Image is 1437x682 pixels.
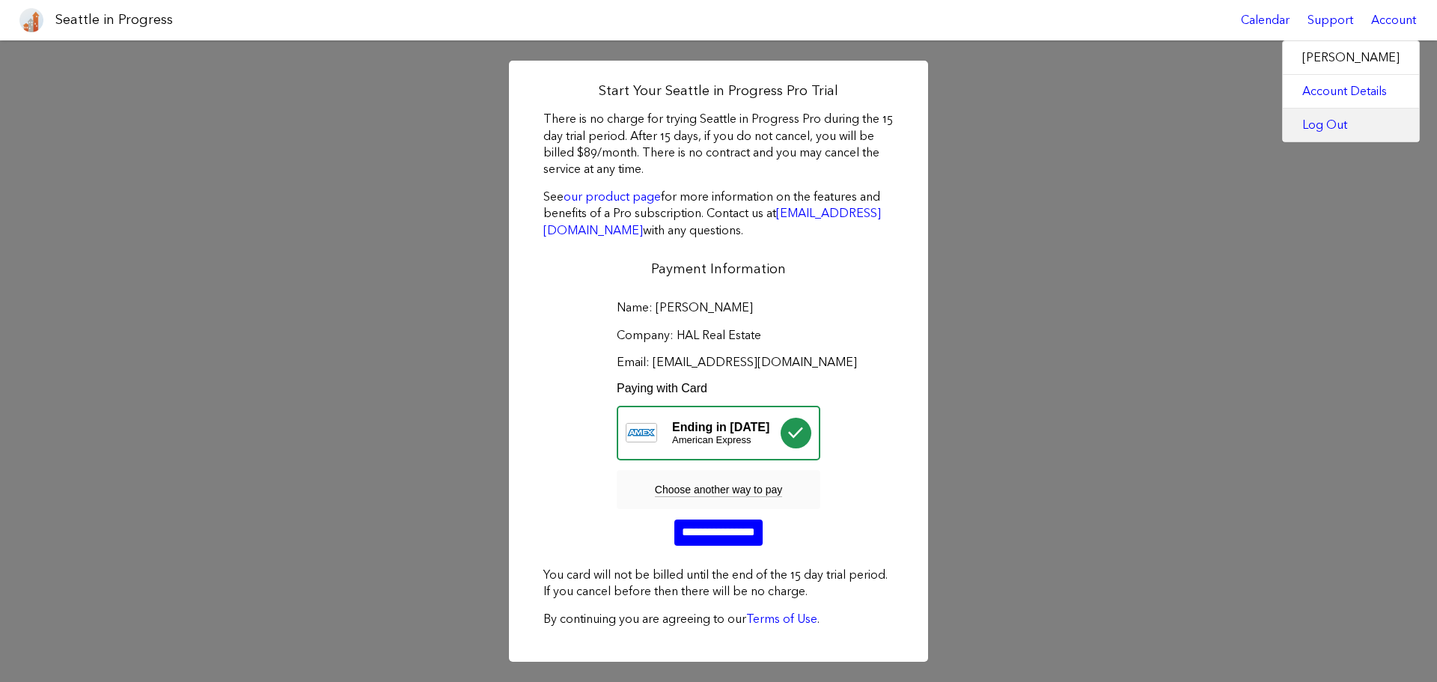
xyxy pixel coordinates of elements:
a: Account Details [1283,75,1419,108]
img: favicon-96x96.png [19,8,43,32]
label: Email: [EMAIL_ADDRESS][DOMAIN_NAME] [617,354,820,371]
p: There is no charge for trying Seattle in Progress Pro during the 15 day trial period. After 15 da... [543,111,894,178]
p: See for more information on the features and benefits of a Pro subscription. Contact us at with a... [543,189,894,239]
div: Paying with Card [617,381,707,395]
a: [EMAIL_ADDRESS][DOMAIN_NAME] [543,206,881,237]
h2: Start Your Seattle in Progress Pro Trial [543,82,894,100]
div: Choose another way to pay [617,470,820,510]
h1: Seattle in Progress [55,10,173,29]
div: American Express [672,434,781,446]
a: Terms of Use [746,612,817,626]
span: Choose another way to pay [655,484,782,497]
label: [PERSON_NAME] [1283,41,1419,74]
p: By continuing you are agreeing to our . [543,611,894,627]
div: Ending in [DATE] [672,420,781,446]
label: Company: HAL Real Estate [617,327,820,344]
a: our product page [564,189,661,204]
p: You card will not be billed until the end of the 15 day trial period. If you cancel before then t... [543,567,894,600]
div: Ending in [DATE]American Express [617,406,820,460]
a: Log Out [1283,109,1419,141]
label: Name: [PERSON_NAME] [617,299,820,316]
h2: Payment Information [543,260,894,278]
